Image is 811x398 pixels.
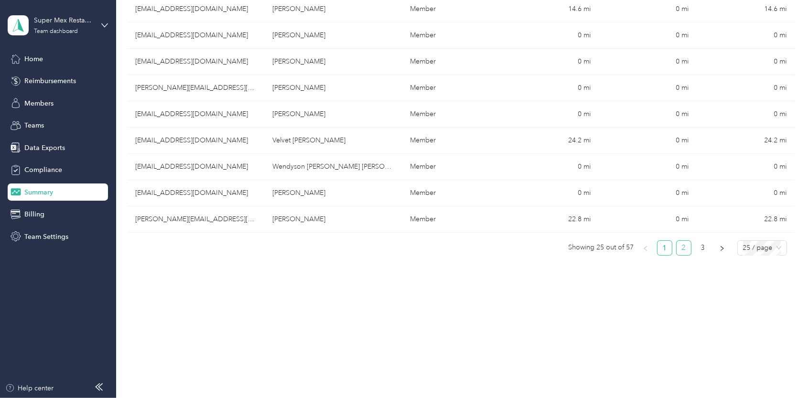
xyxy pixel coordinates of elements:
td: 0 mi [598,128,696,154]
td: 0 mi [598,101,696,128]
div: Super Mex Restaurants, Inc. [34,15,94,25]
td: 22.8 mi [500,206,598,233]
td: maria.villarreal@aol.com [128,206,265,233]
span: right [719,246,725,251]
span: Team Settings [24,232,68,242]
span: Billing [24,209,44,219]
td: 0 mi [500,180,598,206]
td: Member [402,75,500,101]
td: 0 mi [500,49,598,75]
td: 0 mi [598,22,696,49]
div: Team dashboard [34,29,78,34]
a: 3 [696,241,710,255]
li: Next Page [714,240,730,256]
td: 0 mi [696,154,794,180]
td: Member [402,128,500,154]
a: 1 [658,241,672,255]
td: Member [402,49,500,75]
a: 2 [677,241,691,255]
td: jessica_gomez23@yahoo.com [128,101,265,128]
span: Members [24,98,54,108]
span: Summary [24,187,53,197]
td: 0 mi [696,49,794,75]
td: Daniel Roth [265,49,402,75]
div: Page Size [737,240,787,256]
td: 0 mi [500,154,598,180]
td: Alisa Hernandez [265,75,402,101]
td: 0 mi [598,206,696,233]
li: 3 [695,240,711,256]
span: Data Exports [24,143,65,153]
td: 24.2 mi [500,128,598,154]
li: 1 [657,240,672,256]
li: Previous Page [638,240,653,256]
span: Compliance [24,165,62,175]
td: 0 mi [598,180,696,206]
td: wendysonxp@gmail.com [128,154,265,180]
li: 2 [676,240,692,256]
td: 0 mi [598,154,696,180]
button: left [638,240,653,256]
td: Member [402,180,500,206]
td: Maria Villarreal [265,206,402,233]
span: Showing 25 out of 57 [569,240,634,255]
td: Member [402,154,500,180]
td: 0 mi [500,22,598,49]
td: Member [402,206,500,233]
td: Velvet Galindo De Miguel [265,128,402,154]
td: Member [402,101,500,128]
td: 0 mi [500,101,598,128]
button: Help center [5,383,54,393]
td: 22.8 mi [696,206,794,233]
td: Member [402,22,500,49]
td: gery0yee@gmail.com [128,22,265,49]
span: Home [24,54,43,64]
span: left [643,246,649,251]
td: Daniel Ramirez [265,180,402,206]
td: dtm3000@live.com [128,49,265,75]
td: 0 mi [500,75,598,101]
td: 0 mi [696,75,794,101]
td: 0 mi [598,49,696,75]
span: Teams [24,120,44,130]
td: 0 mi [696,22,794,49]
td: 0 mi [598,75,696,101]
span: Reimbursements [24,76,76,86]
td: Jose Mendoza [265,22,402,49]
td: velvetgalindo@yahoo.com [128,128,265,154]
td: 24.2 mi [696,128,794,154]
span: 25 / page [743,241,781,255]
button: right [714,240,730,256]
td: Jessica Gomez [265,101,402,128]
iframe: Everlance-gr Chat Button Frame [757,344,811,398]
td: ramirezdj089@yahoo.com [128,180,265,206]
td: nicole.alisa@icloud.com [128,75,265,101]
td: Wendyson Alves Batista [265,154,402,180]
td: 0 mi [696,180,794,206]
td: 0 mi [696,101,794,128]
